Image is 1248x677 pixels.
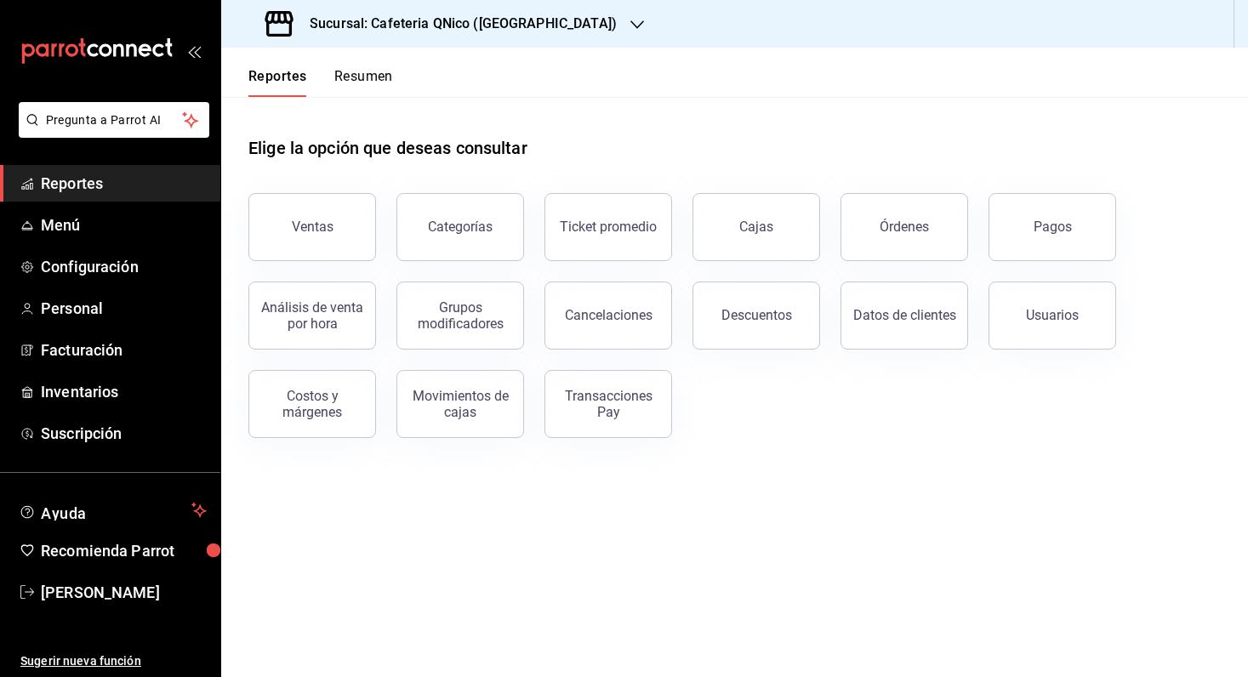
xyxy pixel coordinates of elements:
div: Ventas [292,219,333,235]
button: Ticket promedio [544,193,672,261]
div: navigation tabs [248,68,393,97]
button: Movimientos de cajas [396,370,524,438]
div: Usuarios [1026,307,1079,323]
div: Ticket promedio [560,219,657,235]
div: Cancelaciones [565,307,652,323]
span: Recomienda Parrot [41,539,207,562]
button: Pregunta a Parrot AI [19,102,209,138]
div: Datos de clientes [853,307,956,323]
button: Descuentos [692,282,820,350]
span: Inventarios [41,380,207,403]
button: Ventas [248,193,376,261]
button: Datos de clientes [841,282,968,350]
button: Grupos modificadores [396,282,524,350]
button: Resumen [334,68,393,97]
div: Órdenes [880,219,929,235]
div: Categorías [428,219,493,235]
button: Categorías [396,193,524,261]
span: [PERSON_NAME] [41,581,207,604]
div: Movimientos de cajas [407,388,513,420]
span: Ayuda [41,500,185,521]
div: Grupos modificadores [407,299,513,332]
div: Pagos [1034,219,1072,235]
div: Transacciones Pay [556,388,661,420]
span: Pregunta a Parrot AI [46,111,183,129]
button: Reportes [248,68,307,97]
button: Órdenes [841,193,968,261]
button: Transacciones Pay [544,370,672,438]
span: Reportes [41,172,207,195]
button: Análisis de venta por hora [248,282,376,350]
h1: Elige la opción que deseas consultar [248,135,527,161]
span: Personal [41,297,207,320]
span: Configuración [41,255,207,278]
button: Costos y márgenes [248,370,376,438]
span: Facturación [41,338,207,361]
a: Pregunta a Parrot AI [12,123,209,141]
h3: Sucursal: Cafeteria QNico ([GEOGRAPHIC_DATA]) [296,14,617,34]
div: Análisis de venta por hora [259,299,365,332]
span: Suscripción [41,422,207,445]
button: Cancelaciones [544,282,672,350]
div: Cajas [739,219,773,235]
span: Menú [41,213,207,236]
div: Costos y márgenes [259,388,365,420]
span: Sugerir nueva función [20,652,207,670]
button: open_drawer_menu [187,44,201,58]
button: Pagos [989,193,1116,261]
button: Cajas [692,193,820,261]
button: Usuarios [989,282,1116,350]
div: Descuentos [721,307,792,323]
